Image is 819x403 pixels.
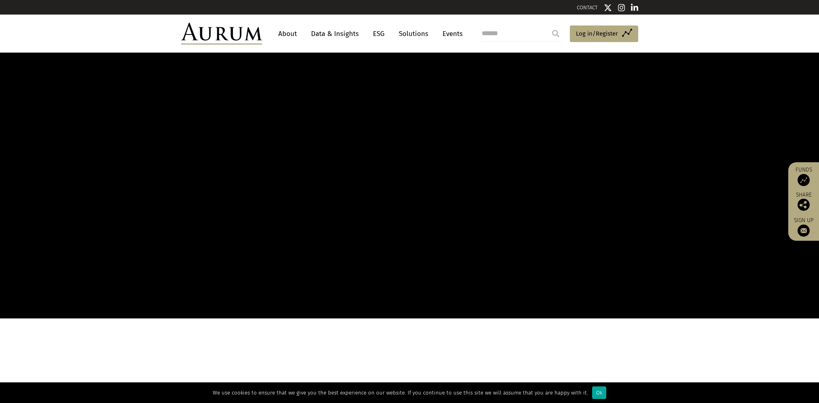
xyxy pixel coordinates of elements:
a: Funds [792,166,815,186]
a: CONTACT [577,4,598,11]
a: Sign up [792,217,815,237]
a: Solutions [395,26,432,41]
img: Linkedin icon [631,4,638,12]
input: Submit [548,25,564,42]
img: Twitter icon [604,4,612,12]
div: Share [792,192,815,211]
div: Ok [592,386,606,399]
span: Log in/Register [576,29,618,38]
img: Share this post [798,199,810,211]
img: Sign up to our newsletter [798,225,810,237]
a: Log in/Register [570,25,638,42]
a: Events [438,26,463,41]
img: Aurum [181,23,262,45]
img: Access Funds [798,174,810,186]
img: Instagram icon [618,4,625,12]
a: Data & Insights [307,26,363,41]
a: About [274,26,301,41]
a: ESG [369,26,389,41]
